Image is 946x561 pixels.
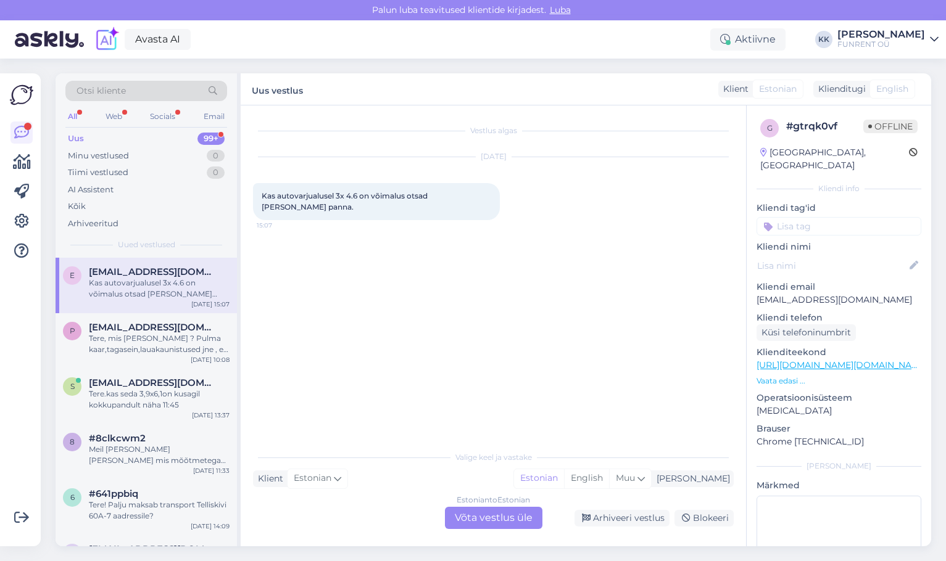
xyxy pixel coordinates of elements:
[757,359,927,371] a: [URL][DOMAIN_NAME][DOMAIN_NAME]
[68,133,84,145] div: Uus
[253,125,734,136] div: Vestlus algas
[652,472,730,485] div: [PERSON_NAME]
[89,377,217,388] span: soomea@hot.ee
[757,422,921,435] p: Brauser
[757,375,921,387] p: Vaata edasi ...
[89,499,230,522] div: Tere! Palju maksab transport Telliskivi 60A-7 aadressile?
[445,507,542,529] div: Võta vestlus üle
[191,300,230,309] div: [DATE] 15:07
[757,259,907,272] input: Lisa nimi
[757,324,856,341] div: Küsi telefoninumbrit
[760,146,909,172] div: [GEOGRAPHIC_DATA], [GEOGRAPHIC_DATA]
[70,326,75,335] span: p
[767,123,773,133] span: g
[757,404,921,417] p: [MEDICAL_DATA]
[253,472,283,485] div: Klient
[757,202,921,215] p: Kliendi tag'id
[89,333,230,355] div: Tere, mis [PERSON_NAME] ? Pulma kaar,tagasein,lauakaunistused jne , ei leia [DEMOGRAPHIC_DATA]
[257,221,303,230] span: 15:07
[65,109,80,125] div: All
[457,494,530,506] div: Estonian to Estonian
[193,466,230,475] div: [DATE] 11:33
[70,493,75,502] span: 6
[89,388,230,411] div: Tere.kas seda 3,9x6,1on kusagil kokkupandult näha 11:45
[786,119,863,134] div: # gtrqk0vf
[207,150,225,162] div: 0
[757,435,921,448] p: Chrome [TECHNICAL_ID]
[70,382,75,391] span: s
[294,472,331,485] span: Estonian
[197,133,225,145] div: 99+
[68,184,114,196] div: AI Assistent
[89,277,230,300] div: Kas autovarjualusel 3x 4.6 on võimalus otsad [PERSON_NAME] panna.
[757,311,921,324] p: Kliendi telefon
[616,472,635,483] span: Muu
[191,522,230,531] div: [DATE] 14:09
[876,83,908,96] span: English
[262,191,429,211] span: Kas autovarjualusel 3x 4.6 on võimalus otsad [PERSON_NAME] panna.
[70,437,75,446] span: 8
[89,433,146,444] span: #8clkcwm2
[546,4,575,15] span: Luba
[575,510,670,526] div: Arhiveeri vestlus
[68,218,118,230] div: Arhiveeritud
[815,31,832,48] div: KK
[68,200,86,213] div: Kõik
[253,452,734,463] div: Valige keel ja vastake
[147,109,178,125] div: Socials
[89,322,217,333] span: palopsonkaidi@gmail.com
[70,271,75,280] span: E
[125,29,191,50] a: Avasta AI
[757,479,921,492] p: Märkmed
[710,28,786,51] div: Aktiivne
[837,30,925,39] div: [PERSON_NAME]
[757,217,921,235] input: Lisa tag
[759,83,797,96] span: Estonian
[514,469,564,488] div: Estonian
[837,39,925,49] div: FUNRENT OÜ
[89,266,217,277] span: Ergoselgis228@msn.com
[94,27,120,52] img: explore-ai
[757,280,921,293] p: Kliendi email
[674,510,734,526] div: Blokeeri
[757,461,921,472] div: [PERSON_NAME]
[757,391,921,404] p: Operatsioonisüsteem
[253,151,734,162] div: [DATE]
[757,293,921,306] p: [EMAIL_ADDRESS][DOMAIN_NAME]
[564,469,609,488] div: English
[201,109,227,125] div: Email
[118,239,175,250] span: Uued vestlused
[207,166,225,179] div: 0
[813,83,866,96] div: Klienditugi
[757,183,921,194] div: Kliendi info
[192,411,230,420] div: [DATE] 13:37
[863,120,918,133] span: Offline
[77,84,126,97] span: Otsi kliente
[252,81,303,97] label: Uus vestlus
[89,444,230,466] div: Meil [PERSON_NAME] [PERSON_NAME] mis mõõtmetega on ADJ kokkupandav [PERSON_NAME]. Täpsemalt mis o...
[718,83,749,96] div: Klient
[103,109,125,125] div: Web
[10,83,33,107] img: Askly Logo
[191,355,230,364] div: [DATE] 10:08
[757,240,921,253] p: Kliendi nimi
[68,150,129,162] div: Minu vestlused
[89,544,217,555] span: aina@ecofertis.eu
[837,30,939,49] a: [PERSON_NAME]FUNRENT OÜ
[89,488,138,499] span: #641ppbiq
[68,166,128,179] div: Tiimi vestlused
[757,346,921,359] p: Klienditeekond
